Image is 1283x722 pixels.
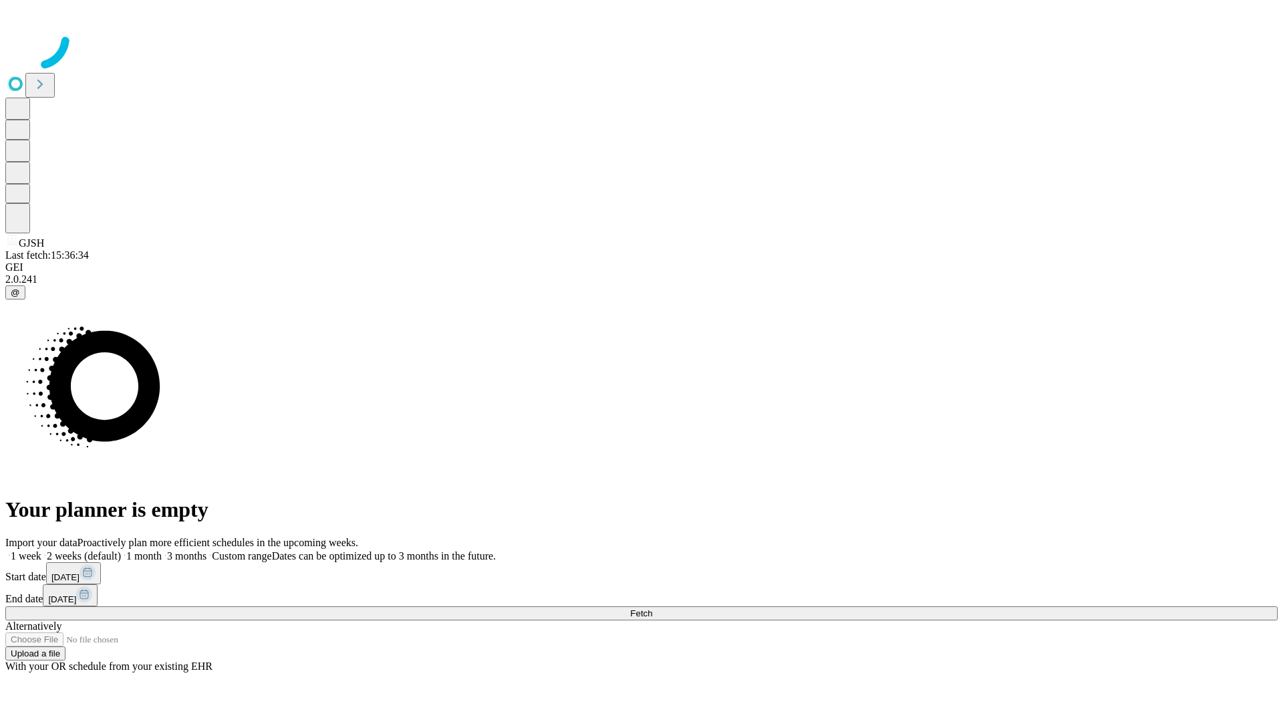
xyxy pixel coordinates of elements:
[272,550,496,562] span: Dates can be optimized up to 3 months in the future.
[5,537,78,548] span: Import your data
[48,594,76,604] span: [DATE]
[5,660,212,672] span: With your OR schedule from your existing EHR
[78,537,358,548] span: Proactively plan more efficient schedules in the upcoming weeks.
[5,497,1278,522] h1: Your planner is empty
[19,237,44,249] span: GJSH
[5,646,65,660] button: Upload a file
[46,562,101,584] button: [DATE]
[5,584,1278,606] div: End date
[11,550,41,562] span: 1 week
[11,287,20,297] span: @
[5,273,1278,285] div: 2.0.241
[167,550,206,562] span: 3 months
[5,249,89,261] span: Last fetch: 15:36:34
[5,285,25,299] button: @
[5,261,1278,273] div: GEI
[630,608,652,618] span: Fetch
[51,572,80,582] span: [DATE]
[5,620,61,632] span: Alternatively
[43,584,98,606] button: [DATE]
[212,550,271,562] span: Custom range
[126,550,162,562] span: 1 month
[5,606,1278,620] button: Fetch
[5,562,1278,584] div: Start date
[47,550,121,562] span: 2 weeks (default)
